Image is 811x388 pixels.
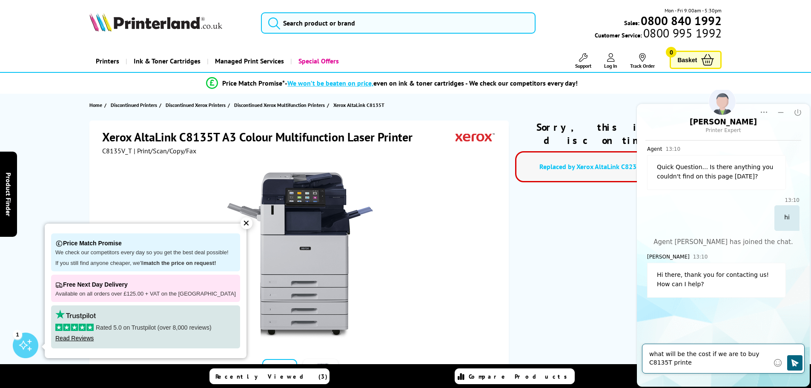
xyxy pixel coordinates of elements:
span: Mon - Fri 9:00am - 5:30pm [665,6,722,14]
a: Discontinued Printers [111,101,159,109]
iframe: chat window [636,90,811,388]
span: Discontinued Xerox Multifunction Printers [234,101,325,109]
img: stars-5.svg [55,324,94,331]
a: Log In [604,53,617,69]
p: If you still find anyone cheaper, we'll [55,260,236,267]
a: Track Order [630,53,655,69]
img: trustpilot rating [55,310,96,319]
b: 0800 840 1992 [641,13,722,29]
span: Discontinued Printers [111,101,157,109]
input: Search product or brand [261,12,536,34]
p: We check our competitors every day so you get the best deal possible! [55,249,236,256]
div: Sorry, this item is discontinued [515,121,722,147]
span: Recently Viewed (3) [215,373,328,380]
span: Product Finder [4,172,13,216]
a: Discontinued Xerox Printers [166,101,228,109]
a: Replaced by Xerox AltaLink C8235T [539,162,644,171]
a: Home [89,101,104,109]
span: C8135V_T [102,147,132,155]
p: Available on all orders over £125.00 + VAT on the [GEOGRAPHIC_DATA] [55,290,236,298]
a: Recently Viewed (3) [209,368,330,384]
div: ✕ [241,217,252,229]
div: 1 [13,330,22,339]
a: Printerland Logo [89,13,251,33]
a: Special Offers [290,50,345,72]
a: Read Reviews [55,335,94,342]
span: Price Match Promise* [222,79,285,87]
li: modal_Promise [69,76,715,91]
a: Printers [89,50,126,72]
span: Support [575,63,591,69]
img: Printerland Logo [89,13,222,32]
span: 0800 995 1992 [642,29,722,37]
a: Managed Print Services [207,50,290,72]
p: Free Next Day Delivery [55,279,236,290]
span: We won’t be beaten on price, [287,79,373,87]
p: Rated 5.0 on Trustpilot (over 8,000 reviews) [55,324,236,331]
span: Home [89,101,102,109]
span: Customer Service: [595,29,722,39]
img: Xerox [456,129,495,145]
span: | Print/Scan/Copy/Fax [134,147,196,155]
h1: Xerox AltaLink C8135T A3 Colour Multifunction Laser Printer [102,129,421,145]
span: Basket [677,54,697,66]
span: Sales: [624,19,639,27]
a: Ink & Toner Cartridges [126,50,207,72]
a: Discontinued Xerox Multifunction Printers [234,101,327,109]
img: Xerox AltaLink C8135T [217,172,384,339]
span: 0 [666,47,676,57]
span: Compare Products [469,373,572,380]
span: Log In [604,63,617,69]
a: Compare Products [455,368,575,384]
strong: match the price on request! [143,260,216,266]
span: Xerox AltaLink C8135T [333,101,384,109]
span: Discontinued Xerox Printers [166,101,226,109]
p: Price Match Promise [55,238,236,249]
a: Xerox AltaLink C8135T [333,101,387,109]
span: Ink & Toner Cartridges [134,50,201,72]
div: - even on ink & toner cartridges - We check our competitors every day! [285,79,578,87]
a: Support [575,53,591,69]
a: Basket 0 [670,51,722,69]
a: 0800 840 1992 [639,17,722,25]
